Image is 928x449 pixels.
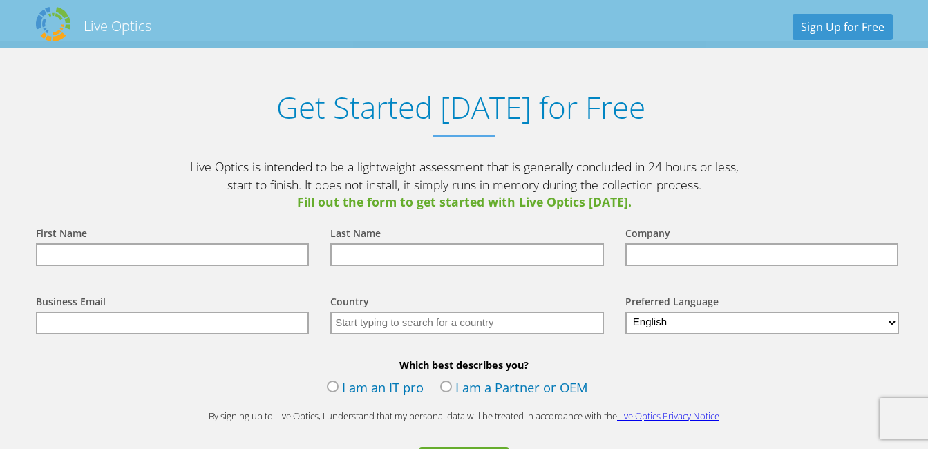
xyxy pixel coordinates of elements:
img: Dell Dpack [36,7,70,41]
input: Start typing to search for a country [330,312,604,334]
label: I am an IT pro [327,379,424,399]
p: Live Optics is intended to be a lightweight assessment that is generally concluded in 24 hours or... [188,158,741,211]
b: Which best describes you? [22,359,907,372]
label: Last Name [330,227,381,243]
label: Country [330,295,369,312]
label: Business Email [36,295,106,312]
h2: Live Optics [84,17,151,35]
label: Company [625,227,670,243]
span: Fill out the form to get started with Live Optics [DATE]. [188,193,741,211]
p: By signing up to Live Optics, I understand that my personal data will be treated in accordance wi... [188,410,741,423]
label: Preferred Language [625,295,719,312]
h1: Get Started [DATE] for Free [22,90,900,125]
label: First Name [36,227,87,243]
label: I am a Partner or OEM [440,379,588,399]
a: Live Optics Privacy Notice [617,410,719,422]
a: Sign Up for Free [793,14,893,40]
